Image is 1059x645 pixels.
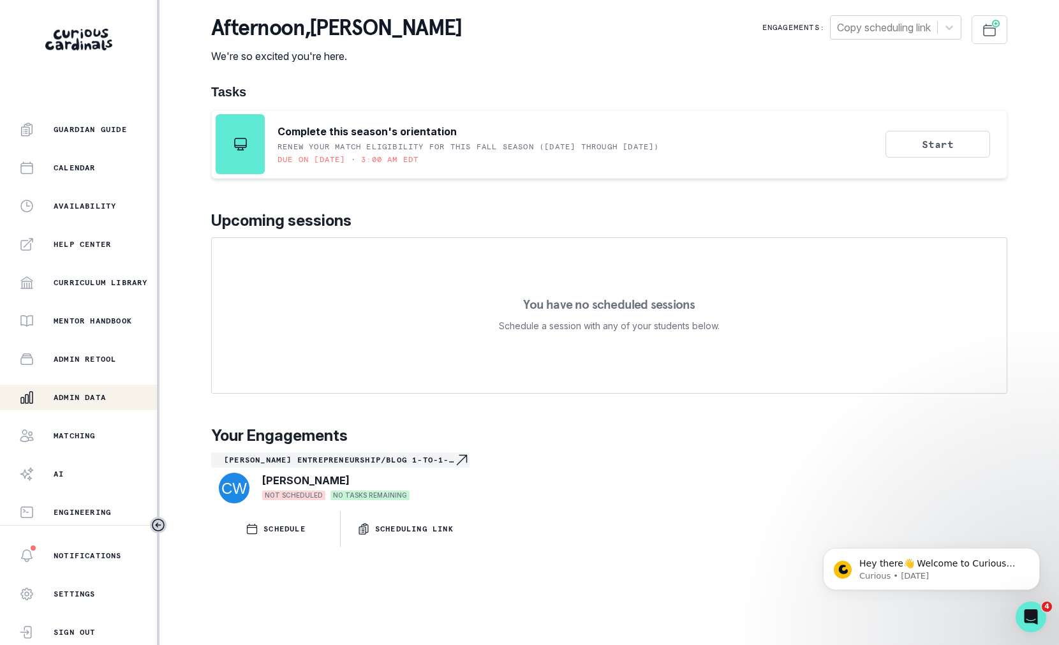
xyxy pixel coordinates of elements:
p: Settings [54,589,96,599]
p: Curriculum Library [54,278,148,288]
p: Guardian Guide [54,124,127,135]
p: Admin Data [54,392,106,403]
p: Mentor Handbook [54,316,132,326]
img: svg [219,473,249,503]
p: Your Engagements [211,424,1007,447]
p: Notifications [54,551,122,561]
p: We're so excited you're here. [211,48,462,64]
p: afternoon , [PERSON_NAME] [211,15,462,41]
button: Toggle sidebar [150,517,167,533]
img: Curious Cardinals Logo [45,29,112,50]
button: SCHEDULE [211,511,340,547]
p: Admin Retool [54,354,116,364]
p: Complete this season's orientation [278,124,457,139]
p: Due on [DATE] • 3:00 AM EDT [278,154,418,165]
p: Engineering [54,507,111,517]
p: AI [54,469,64,479]
p: Sign Out [54,627,96,637]
p: SCHEDULE [263,524,306,534]
p: Scheduling Link [375,524,454,534]
p: Help Center [54,239,111,249]
iframe: Intercom notifications message [804,521,1059,611]
p: Schedule a session with any of your students below. [499,318,720,334]
svg: Navigate to engagement page [454,452,470,468]
p: You have no scheduled sessions [523,298,695,311]
p: [PERSON_NAME] Entrepreneurship/Blog 1-to-1-course [224,455,454,465]
button: Scheduling Link [341,511,470,547]
p: [PERSON_NAME] [262,473,350,488]
p: RENEW YOUR MATCH ELIGIBILITY FOR THIS FALL SEASON ([DATE] through [DATE]) [278,142,660,152]
h1: Tasks [211,84,1007,100]
a: [PERSON_NAME] Entrepreneurship/Blog 1-to-1-courseNavigate to engagement page[PERSON_NAME]NOT SCHE... [211,452,470,506]
p: Upcoming sessions [211,209,1007,232]
span: NOT SCHEDULED [262,491,325,500]
p: Calendar [54,163,96,173]
p: Matching [54,431,96,441]
iframe: Intercom live chat [1016,602,1046,632]
span: NO TASKS REMAINING [330,491,410,500]
span: 4 [1042,602,1052,612]
p: Availability [54,201,116,211]
p: Engagements: [762,22,825,33]
button: Start [885,131,990,158]
button: Schedule Sessions [972,15,1007,44]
